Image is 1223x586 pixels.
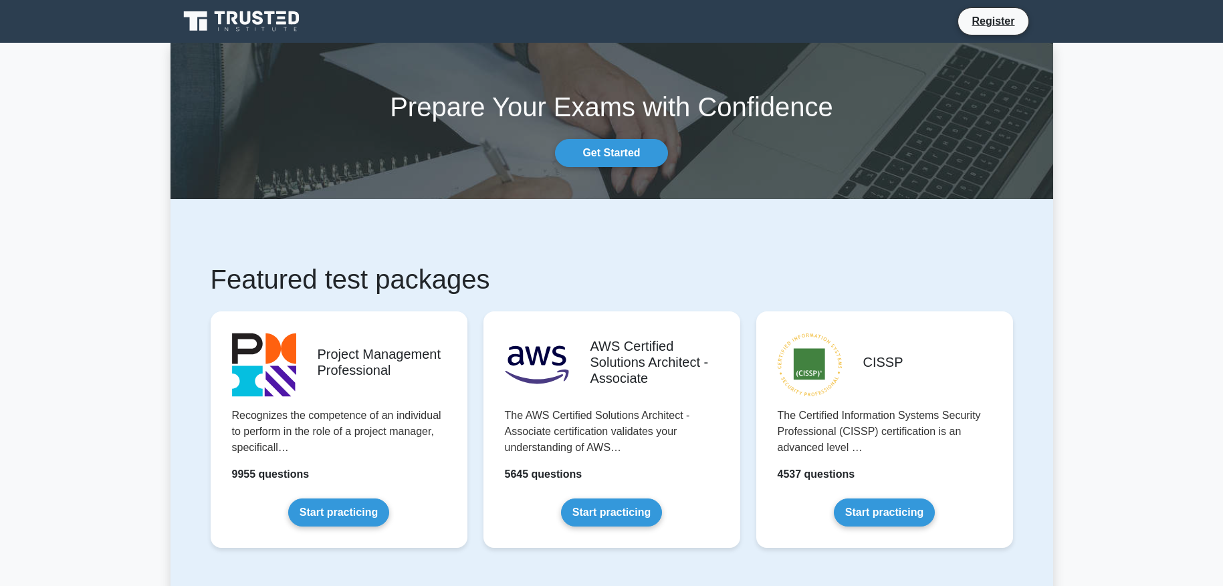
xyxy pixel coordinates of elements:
[561,498,662,527] a: Start practicing
[834,498,935,527] a: Start practicing
[555,139,667,167] a: Get Started
[964,13,1022,29] a: Register
[211,263,1013,295] h1: Featured test packages
[171,91,1053,123] h1: Prepare Your Exams with Confidence
[288,498,389,527] a: Start practicing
